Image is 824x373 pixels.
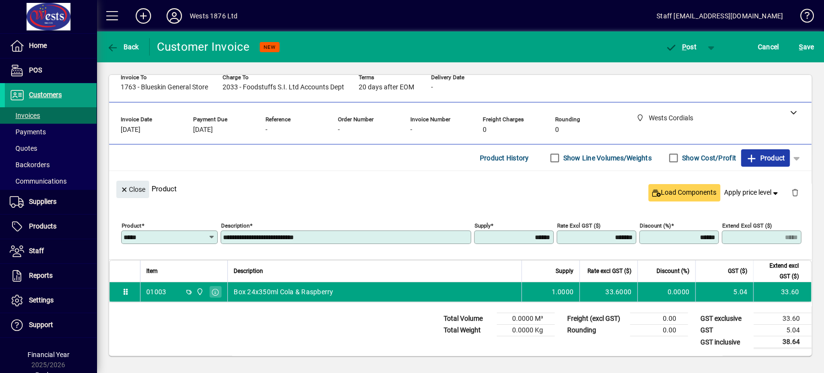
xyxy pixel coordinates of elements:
[561,153,652,163] label: Show Line Volumes/Weights
[109,171,811,206] div: Product
[114,185,152,193] app-page-header-button: Close
[29,272,53,279] span: Reports
[5,190,97,214] a: Suppliers
[5,58,97,83] a: POS
[157,39,250,55] div: Customer Invoice
[586,287,631,297] div: 33.6000
[562,325,630,336] td: Rounding
[29,296,54,304] span: Settings
[29,321,53,329] span: Support
[146,287,166,297] div: 01003
[759,260,799,282] span: Extend excl GST ($)
[555,126,559,134] span: 0
[746,150,785,166] span: Product
[475,222,490,229] mat-label: Supply
[696,325,754,336] td: GST
[10,144,37,152] span: Quotes
[221,222,250,229] mat-label: Description
[587,266,631,276] span: Rate excl GST ($)
[724,187,780,198] span: Apply price level
[696,336,754,348] td: GST inclusive
[665,43,697,51] span: ost
[107,43,139,51] span: Back
[754,313,811,325] td: 33.60
[720,184,784,201] button: Apply price level
[194,287,205,297] span: Wests Cordials
[799,39,814,55] span: ave
[439,313,497,325] td: Total Volume
[783,188,807,197] app-page-header-button: Delete
[741,149,790,167] button: Product
[193,126,213,134] span: [DATE]
[793,2,812,33] a: Knowledge Base
[10,128,46,136] span: Payments
[234,266,263,276] span: Description
[556,266,573,276] span: Supply
[796,38,816,56] button: Save
[648,184,720,201] button: Load Components
[758,39,779,55] span: Cancel
[146,266,158,276] span: Item
[5,157,97,173] a: Backorders
[483,126,487,134] span: 0
[753,282,811,301] td: 33.60
[557,222,601,229] mat-label: Rate excl GST ($)
[497,325,555,336] td: 0.0000 Kg
[682,43,686,51] span: P
[29,222,56,230] span: Products
[640,222,671,229] mat-label: Discount (%)
[223,84,344,91] span: 2033 - Foodstuffs S.I. Ltd Accounts Dept
[728,266,747,276] span: GST ($)
[264,44,276,50] span: NEW
[116,181,149,198] button: Close
[121,126,140,134] span: [DATE]
[5,239,97,263] a: Staff
[5,264,97,288] a: Reports
[5,140,97,157] a: Quotes
[28,351,70,359] span: Financial Year
[104,38,141,56] button: Back
[5,107,97,124] a: Invoices
[695,282,753,301] td: 5.04
[656,266,689,276] span: Discount (%)
[431,84,433,91] span: -
[630,325,688,336] td: 0.00
[410,126,412,134] span: -
[265,126,267,134] span: -
[696,313,754,325] td: GST exclusive
[121,84,208,91] span: 1763 - Blueskin General Store
[359,84,414,91] span: 20 days after EOM
[29,42,47,49] span: Home
[562,313,630,325] td: Freight (excl GST)
[159,7,190,25] button: Profile
[755,38,782,56] button: Cancel
[190,8,237,24] div: Wests 1876 Ltd
[754,325,811,336] td: 5.04
[97,38,150,56] app-page-header-button: Back
[5,124,97,140] a: Payments
[29,247,44,255] span: Staff
[5,173,97,189] a: Communications
[783,181,807,204] button: Delete
[552,287,574,297] span: 1.0000
[128,7,159,25] button: Add
[652,187,716,198] span: Load Components
[29,198,56,205] span: Suppliers
[637,282,695,301] td: 0.0000
[5,288,97,313] a: Settings
[439,325,497,336] td: Total Weight
[5,215,97,239] a: Products
[480,150,529,166] span: Product History
[630,313,688,325] td: 0.00
[754,336,811,348] td: 38.64
[680,153,736,163] label: Show Cost/Profit
[476,149,533,167] button: Product History
[799,43,803,51] span: S
[29,66,42,74] span: POS
[660,38,701,56] button: Post
[497,313,555,325] td: 0.0000 M³
[5,313,97,337] a: Support
[10,112,40,119] span: Invoices
[722,222,772,229] mat-label: Extend excl GST ($)
[29,91,62,99] span: Customers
